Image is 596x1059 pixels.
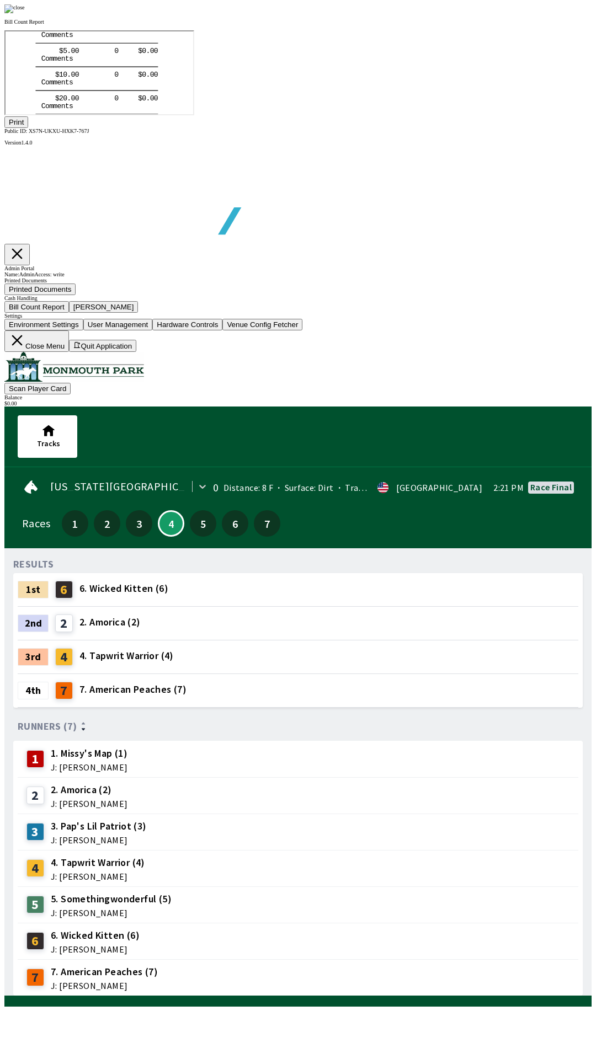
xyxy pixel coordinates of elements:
[44,47,48,56] tspan: m
[4,140,592,146] div: Version 1.4.0
[47,71,52,79] tspan: m
[137,39,141,47] tspan: 0
[493,483,524,492] span: 2:21 PM
[334,482,429,493] span: Track Condition: Fast
[18,682,49,699] div: 4th
[141,63,145,71] tspan: .
[26,859,44,877] div: 4
[18,648,49,666] div: 3rd
[69,301,139,313] button: [PERSON_NAME]
[79,615,141,629] span: 2. Amorica (2)
[57,63,62,71] tspan: 0
[4,271,592,277] div: Name: Admin Access: write
[51,892,172,906] span: 5. Somethingwonderful (5)
[51,783,127,797] span: 2. Amorica (2)
[55,648,73,666] div: 4
[222,510,248,537] button: 6
[213,483,219,492] div: 0
[63,71,68,79] tspan: s
[55,581,73,598] div: 6
[62,39,66,47] tspan: .
[4,4,25,13] img: close
[60,71,64,79] tspan: t
[4,394,592,400] div: Balance
[137,63,141,71] tspan: 0
[66,39,70,47] tspan: 0
[4,19,592,25] p: Bill Count Report
[4,352,144,382] img: venue logo
[18,721,578,732] div: Runners (7)
[83,319,153,330] button: User Management
[52,47,56,56] tspan: e
[4,277,592,284] div: Printed Documents
[132,39,137,47] tspan: $
[51,746,127,761] span: 1. Missy's Map (1)
[51,836,147,844] span: J: [PERSON_NAME]
[44,71,48,79] tspan: m
[26,750,44,768] div: 1
[4,116,28,128] button: Print
[193,520,214,527] span: 5
[4,301,69,313] button: Bill Count Report
[257,520,278,527] span: 7
[56,71,60,79] tspan: n
[158,510,184,537] button: 4
[4,284,76,295] button: Printed Documents
[30,146,347,262] img: global tote logo
[222,319,302,330] button: Venue Config Fetcher
[26,932,44,950] div: 6
[60,47,64,56] tspan: t
[148,63,153,71] tspan: 0
[69,340,136,352] button: Quit Application
[4,319,83,330] button: Environment Settings
[65,520,86,527] span: 1
[70,63,74,71] tspan: 0
[4,400,592,407] div: $ 0.00
[37,438,60,448] span: Tracks
[22,519,50,528] div: Races
[132,63,137,71] tspan: $
[4,295,592,301] div: Cash Handling
[190,510,216,537] button: 5
[18,581,49,598] div: 1st
[4,30,194,115] iframe: ReportvIEWER
[18,722,77,731] span: Runners (7)
[40,47,44,56] tspan: o
[94,510,120,537] button: 2
[18,415,77,458] button: Tracks
[109,39,113,47] tspan: 0
[51,819,147,833] span: 3. Pap's Lil Patriot (3)
[51,872,145,881] span: J: [PERSON_NAME]
[50,482,215,491] span: [US_STATE][GEOGRAPHIC_DATA]
[18,614,49,632] div: 2nd
[396,483,482,492] div: [GEOGRAPHIC_DATA]
[66,63,70,71] tspan: 0
[4,313,592,319] div: Settings
[225,520,246,527] span: 6
[162,521,180,526] span: 4
[126,510,152,537] button: 3
[530,483,572,491] div: Race final
[129,520,150,527] span: 3
[63,47,68,56] tspan: s
[51,763,127,772] span: J: [PERSON_NAME]
[109,63,113,71] tspan: 0
[145,39,149,47] tspan: 0
[40,71,44,79] tspan: o
[51,855,145,870] span: 4. Tapwrit Warrior (4)
[26,823,44,841] div: 3
[4,383,71,394] button: Scan Player Card
[36,47,40,56] tspan: C
[4,265,592,271] div: Admin Portal
[4,330,69,352] button: Close Menu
